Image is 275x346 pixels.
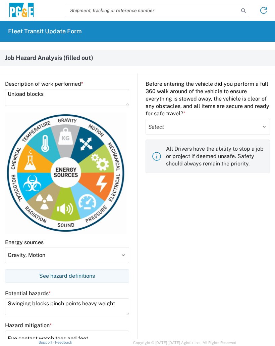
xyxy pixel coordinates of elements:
a: Feedback [55,340,72,344]
span: Job Hazard Analysis (filled out) [5,55,93,61]
label: Energy sources [5,239,44,246]
a: Support [39,340,55,344]
label: Before entering the vehicle did you perform a full 360 walk around of the vehicle to ensure every... [146,80,270,117]
span: Copyright © [DATE]-[DATE] Agistix Inc., All Rights Reserved [133,340,236,346]
input: Shipment, tracking or reference number [65,4,239,17]
h2: Fleet Transit Update Form [8,27,82,35]
img: pge [8,3,35,18]
label: Potential hazards [5,290,51,297]
label: Description of work performed [5,80,83,88]
label: Hazard mitigation [5,322,52,329]
p: All Drivers have the ability to stop a job or project if deemed unsafe. Safety should always rema... [166,145,264,167]
button: See hazard definitions [5,269,129,283]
